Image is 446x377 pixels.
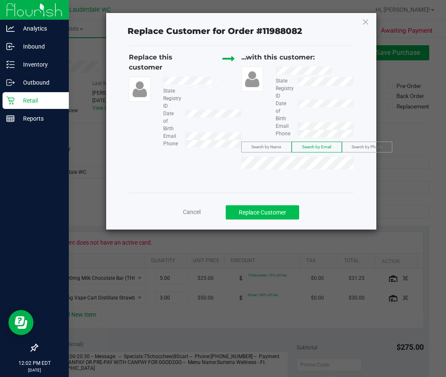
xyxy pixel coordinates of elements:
[4,359,65,367] p: 12:02 PM EDT
[6,24,15,33] inline-svg: Analytics
[15,114,65,124] p: Reports
[243,70,261,88] img: user-icon.png
[352,145,383,149] span: Search by Phone
[269,122,297,130] div: Email
[157,140,185,147] div: Phone
[6,42,15,51] inline-svg: Inbound
[157,87,185,110] div: State Registry ID
[157,110,185,132] div: Date of Birth
[129,53,172,71] span: Replace this customer
[123,24,307,39] span: Replace Customer for Order #11988082
[15,41,65,52] p: Inbound
[6,78,15,87] inline-svg: Outbound
[15,96,65,106] p: Retail
[241,53,315,61] span: ...with this customer:
[226,205,299,219] button: Replace Customer
[6,114,15,123] inline-svg: Reports
[6,60,15,69] inline-svg: Inventory
[131,80,149,98] img: user-icon.png
[4,367,65,373] p: [DATE]
[15,77,65,88] p: Outbound
[6,96,15,105] inline-svg: Retail
[302,145,331,149] span: Search by Email
[269,130,297,137] div: Phone
[15,59,65,70] p: Inventory
[157,132,185,140] div: Email
[269,77,297,100] div: State Registry ID
[183,209,201,215] span: Cancel
[269,100,297,122] div: Date of Birth
[8,310,34,335] iframe: Resource center
[15,23,65,34] p: Analytics
[251,145,281,149] span: Search by Name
